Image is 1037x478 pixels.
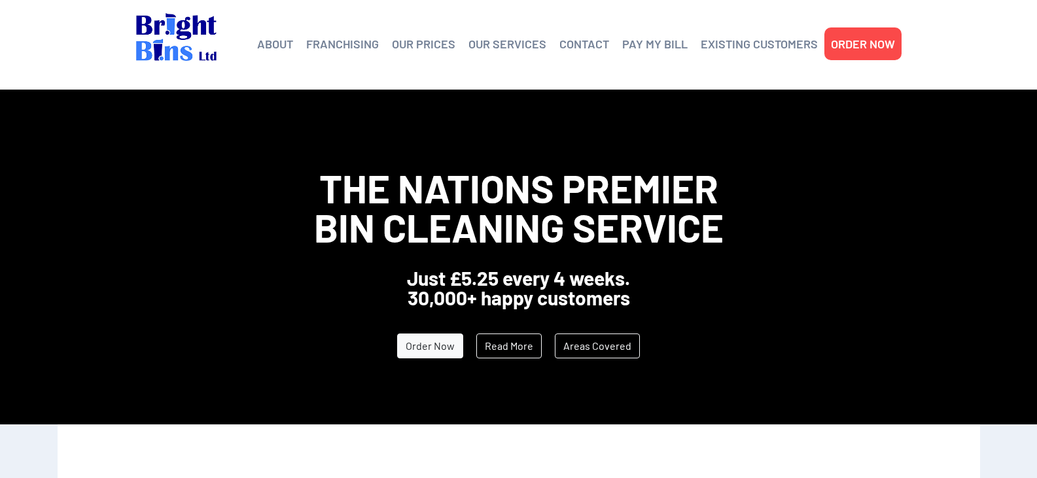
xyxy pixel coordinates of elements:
span: The Nations Premier Bin Cleaning Service [314,164,724,250]
a: PAY MY BILL [622,34,688,54]
a: Areas Covered [555,333,640,358]
a: EXISTING CUSTOMERS [701,34,818,54]
a: OUR PRICES [392,34,455,54]
a: ABOUT [257,34,293,54]
a: FRANCHISING [306,34,379,54]
a: ORDER NOW [831,34,895,54]
a: OUR SERVICES [468,34,546,54]
a: Read More [476,333,542,358]
a: CONTACT [559,34,609,54]
a: Order Now [397,333,463,358]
